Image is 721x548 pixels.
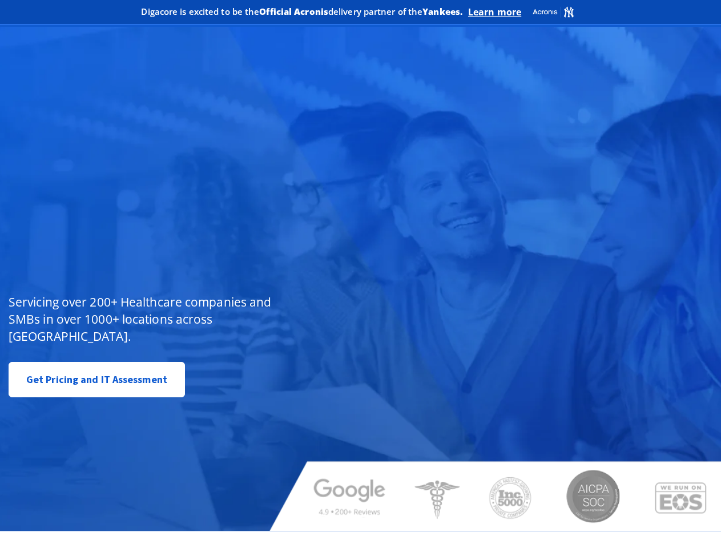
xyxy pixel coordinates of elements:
[9,293,303,345] p: Servicing over 200+ Healthcare companies and SMBs in over 1000+ locations across [GEOGRAPHIC_DATA].
[468,6,521,18] a: Learn more
[9,362,185,397] a: Get Pricing and IT Assessment
[532,6,574,18] img: Acronis
[259,6,328,17] b: Official Acronis
[26,368,167,391] span: Get Pricing and IT Assessment
[141,7,462,16] h2: Digacore is excited to be the delivery partner of the
[422,6,462,17] b: Yankees.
